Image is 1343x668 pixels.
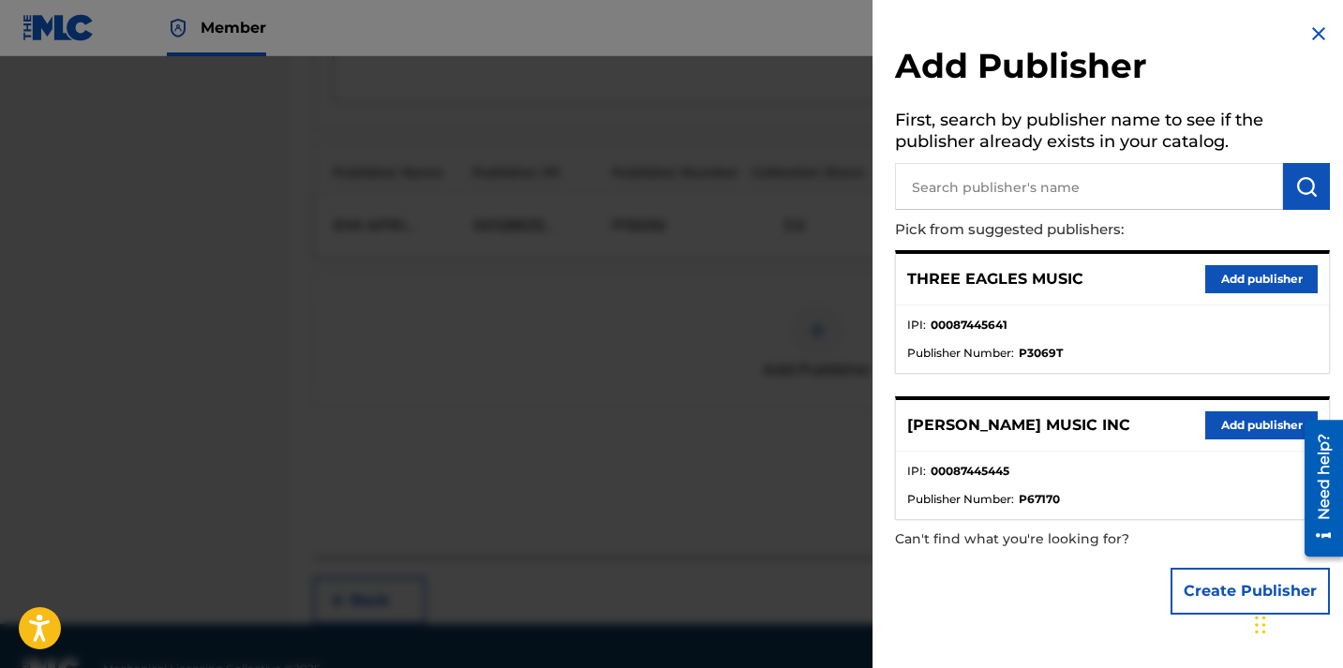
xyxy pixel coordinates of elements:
span: IPI : [907,317,926,334]
p: Can't find what you're looking for? [895,520,1223,558]
span: Member [201,17,266,38]
strong: 00087445641 [931,317,1007,334]
span: IPI : [907,463,926,480]
img: Top Rightsholder [167,17,189,39]
p: THREE EAGLES MUSIC [907,268,1083,290]
input: Search publisher's name [895,163,1283,210]
img: Search Works [1295,175,1318,198]
p: Pick from suggested publishers: [895,210,1223,250]
p: [PERSON_NAME] MUSIC INC [907,414,1130,437]
iframe: Chat Widget [1249,578,1343,668]
button: Add publisher [1205,411,1318,439]
div: Drag [1255,597,1266,653]
h5: First, search by publisher name to see if the publisher already exists in your catalog. [895,104,1330,163]
strong: P67170 [1019,491,1060,508]
strong: P3069T [1019,345,1063,362]
button: Create Publisher [1171,568,1330,615]
span: Publisher Number : [907,345,1014,362]
iframe: Resource Center [1291,413,1343,564]
img: MLC Logo [22,14,95,41]
button: Add publisher [1205,265,1318,293]
h2: Add Publisher [895,45,1330,93]
span: Publisher Number : [907,491,1014,508]
strong: 00087445445 [931,463,1009,480]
